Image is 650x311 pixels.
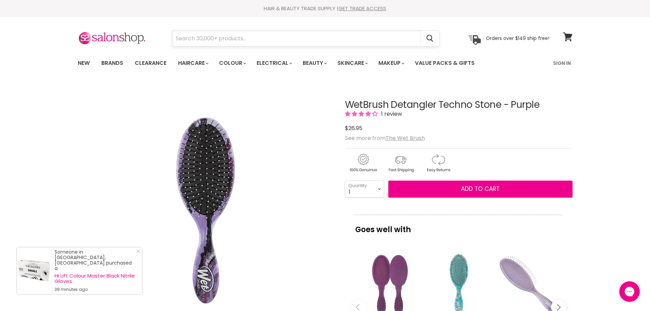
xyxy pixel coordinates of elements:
a: Makeup [373,56,408,70]
a: Sign In [549,56,575,70]
img: returns.gif [420,153,456,173]
img: genuine.gif [345,153,381,173]
a: Beauty [298,56,331,70]
span: $26.95 [345,124,362,132]
a: GET TRADE ACCESS [338,5,386,12]
span: Add to cart [461,185,500,193]
iframe: Gorgias live chat messenger [616,279,643,304]
ul: Main menu [73,53,515,73]
div: Someone in [GEOGRAPHIC_DATA], [GEOGRAPHIC_DATA] purchased a [55,249,135,292]
a: The Wet Brush [386,134,425,142]
a: New [73,56,95,70]
p: Orders over $149 ship free! [486,35,549,41]
svg: Close Icon [136,249,140,253]
span: See more from [345,134,425,142]
a: Clearance [130,56,172,70]
input: Search [172,31,421,46]
img: shipping.gif [382,153,419,173]
small: 39 minutes ago [55,287,135,292]
button: Search [421,31,439,46]
nav: Main [69,53,581,73]
form: Product [172,30,439,47]
p: Goes well with [355,215,562,237]
h1: WetBrush Detangler Techno Stone - Purple [345,100,573,110]
a: Colour [214,56,250,70]
a: Skincare [332,56,372,70]
a: Close Notification [133,249,140,256]
a: Electrical [251,56,296,70]
select: Quantity [345,181,384,198]
button: Add to cart [388,181,573,198]
a: Visit product page [17,248,51,294]
a: Haircare [173,56,213,70]
span: 1 review [379,110,402,118]
a: Value Packs & Gifts [410,56,480,70]
a: Hi Lift Colour Master Black Nitrile Gloves [55,273,135,284]
div: HAIR & BEAUTY TRADE SUPPLY | [69,5,581,12]
a: Brands [96,56,128,70]
span: 4.00 stars [345,110,379,118]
